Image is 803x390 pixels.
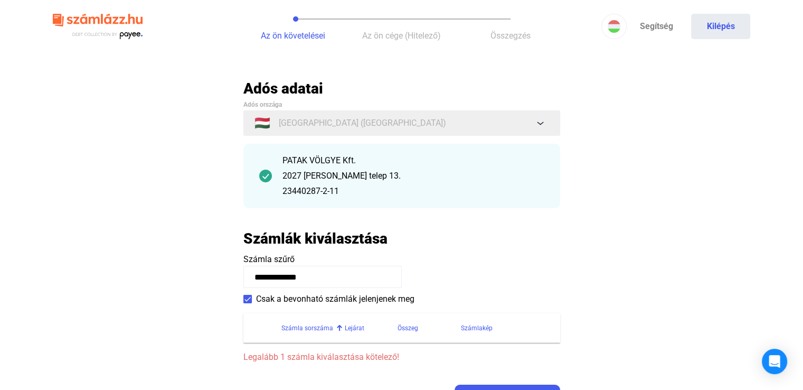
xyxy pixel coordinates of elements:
[254,117,270,129] span: 🇭🇺
[398,322,418,335] div: Összeg
[461,322,547,335] div: Számlakép
[243,101,282,108] span: Adós országa
[281,322,333,335] div: Számla sorszáma
[691,14,750,39] button: Kilépés
[762,349,787,374] div: Open Intercom Messenger
[461,322,493,335] div: Számlakép
[256,293,414,305] span: Csak a bevonható számlák jelenjenek meg
[243,79,560,98] h2: Adós adatai
[261,31,325,41] span: Az ön követelései
[490,31,531,41] span: Összegzés
[345,322,364,335] div: Lejárat
[53,10,143,44] img: szamlazzhu-logo
[282,170,544,182] div: 2027 [PERSON_NAME] telep 13.
[282,154,544,167] div: PATAK VÖLGYE Kft.
[608,20,620,33] img: HU
[601,14,627,39] button: HU
[243,254,295,264] span: Számla szűrő
[345,322,398,335] div: Lejárat
[279,117,446,129] span: [GEOGRAPHIC_DATA] ([GEOGRAPHIC_DATA])
[282,185,544,198] div: 23440287-2-11
[362,31,441,41] span: Az ön cége (Hitelező)
[627,14,686,39] a: Segítség
[243,110,560,136] button: 🇭🇺[GEOGRAPHIC_DATA] ([GEOGRAPHIC_DATA])
[259,170,272,182] img: checkmark-darker-green-circle
[281,322,345,335] div: Számla sorszáma
[398,322,461,335] div: Összeg
[243,229,388,248] h2: Számlák kiválasztása
[243,351,560,364] span: Legalább 1 számla kiválasztása kötelező!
